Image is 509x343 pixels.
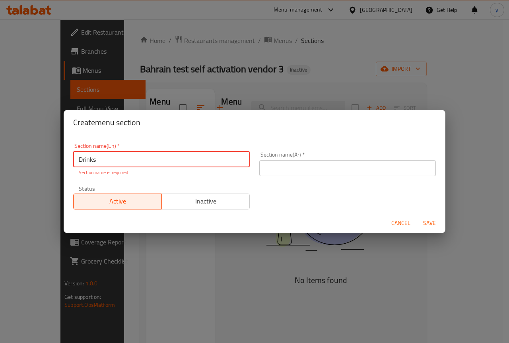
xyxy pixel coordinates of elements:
[388,216,414,231] button: Cancel
[79,169,244,176] p: Section name is required
[420,218,439,228] span: Save
[259,160,436,176] input: Please enter section name(ar)
[165,196,247,207] span: Inactive
[73,151,250,167] input: Please enter section name(en)
[73,194,162,209] button: Active
[417,216,442,231] button: Save
[161,194,250,209] button: Inactive
[77,196,159,207] span: Active
[73,116,436,129] h2: Create menu section
[391,218,410,228] span: Cancel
